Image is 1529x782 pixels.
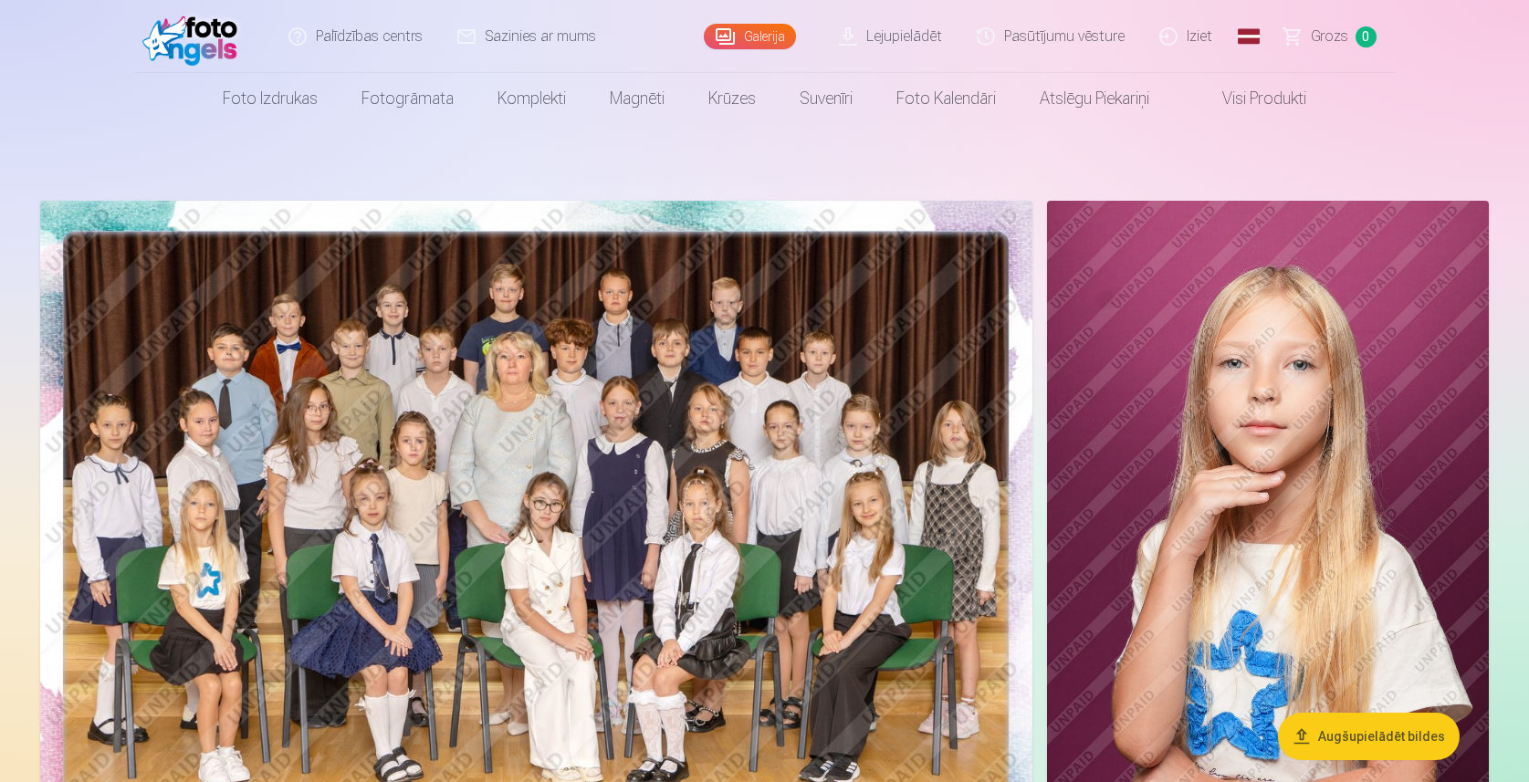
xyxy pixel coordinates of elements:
[142,7,247,66] img: /fa1
[778,73,874,124] a: Suvenīri
[1356,26,1377,47] span: 0
[340,73,476,124] a: Fotogrāmata
[704,24,796,49] a: Galerija
[1278,713,1460,760] button: Augšupielādēt bildes
[686,73,778,124] a: Krūzes
[1311,26,1348,47] span: Grozs
[588,73,686,124] a: Magnēti
[874,73,1018,124] a: Foto kalendāri
[201,73,340,124] a: Foto izdrukas
[1171,73,1328,124] a: Visi produkti
[1018,73,1171,124] a: Atslēgu piekariņi
[476,73,588,124] a: Komplekti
